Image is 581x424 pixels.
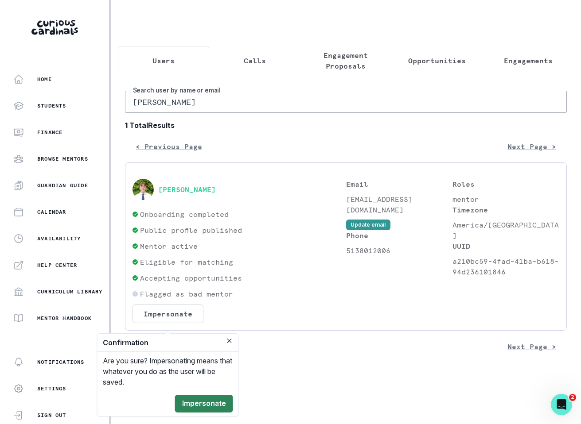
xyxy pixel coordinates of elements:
[152,55,175,66] p: Users
[37,262,77,269] p: Help Center
[158,185,216,194] button: [PERSON_NAME]
[37,288,103,295] p: Curriculum Library
[346,220,390,230] button: Update email
[452,194,559,204] p: mentor
[452,179,559,189] p: Roles
[346,179,453,189] p: Email
[37,208,66,216] p: Calendar
[97,352,238,391] div: Are you sure? Impersonating means that whatever you do as the user will be saved.
[408,55,466,66] p: Opportunities
[37,358,85,366] p: Notifications
[37,129,62,136] p: Finance
[346,194,453,215] p: [EMAIL_ADDRESS][DOMAIN_NAME]
[140,209,229,220] p: Onboarding completed
[346,245,453,256] p: 5138012006
[140,241,198,251] p: Mentor active
[140,289,233,299] p: Flagged as bad mentor
[37,102,66,109] p: Students
[37,155,88,162] p: Browse Mentors
[452,204,559,215] p: Timezone
[37,315,92,322] p: Mentor Handbook
[224,335,235,346] button: Close
[346,230,453,241] p: Phone
[125,138,213,155] button: < Previous Page
[504,55,553,66] p: Engagements
[140,273,242,283] p: Accepting opportunities
[452,256,559,277] p: a210bc59-4fad-41ba-b618-94d236101846
[37,182,88,189] p: Guardian Guide
[140,225,242,235] p: Public profile published
[37,412,66,419] p: Sign Out
[244,55,266,66] p: Calls
[37,235,81,242] p: Availability
[175,395,233,412] button: Impersonate
[37,76,52,83] p: Home
[97,334,238,352] header: Confirmation
[452,241,559,251] p: UUID
[497,138,567,155] button: Next Page >
[569,394,576,401] span: 2
[125,120,567,131] b: 1 Total Results
[308,50,384,71] p: Engagement Proposals
[497,338,567,355] button: Next Page >
[133,305,203,323] button: Impersonate
[37,385,66,392] p: Settings
[31,20,78,35] img: Curious Cardinals Logo
[551,394,572,415] iframe: Intercom live chat
[140,257,233,267] p: Eligible for matching
[452,220,559,241] p: America/[GEOGRAPHIC_DATA]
